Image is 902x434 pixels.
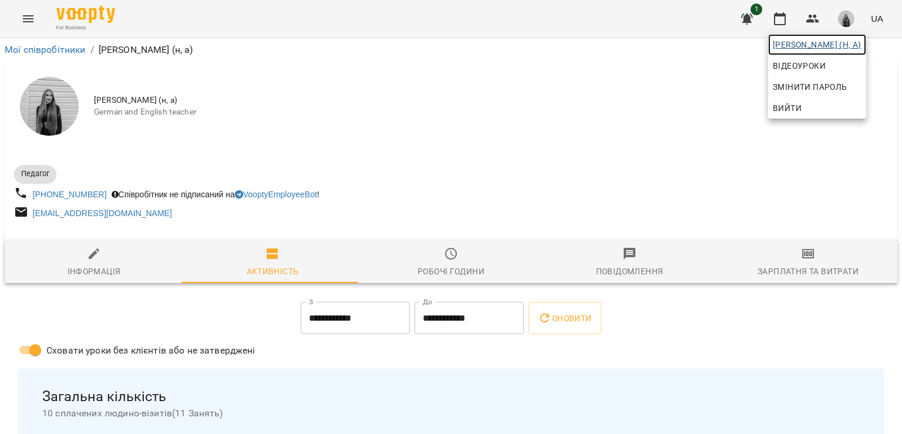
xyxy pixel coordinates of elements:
[773,59,826,73] span: Відеоуроки
[773,101,802,115] span: Вийти
[768,97,866,119] button: Вийти
[768,76,866,97] a: Змінити пароль
[768,34,866,55] a: [PERSON_NAME] (н, а)
[768,55,830,76] a: Відеоуроки
[773,80,861,94] span: Змінити пароль
[773,38,861,52] span: [PERSON_NAME] (н, а)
